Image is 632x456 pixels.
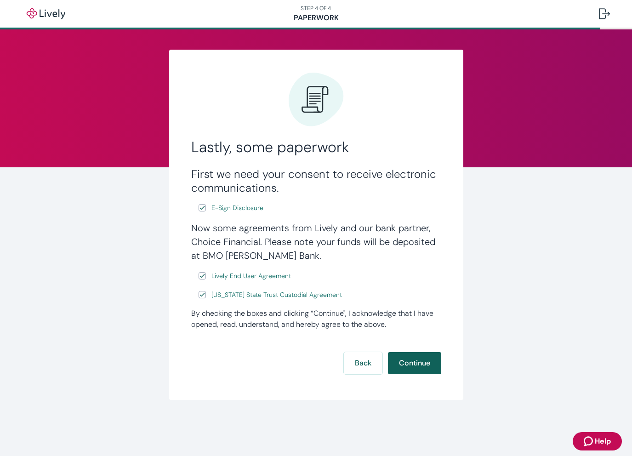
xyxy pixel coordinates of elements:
[210,289,344,301] a: e-sign disclosure document
[210,202,265,214] a: e-sign disclosure document
[191,308,441,330] div: By checking the boxes and clicking “Continue", I acknowledge that I have opened, read, understand...
[210,270,293,282] a: e-sign disclosure document
[191,138,441,156] h2: Lastly, some paperwork
[191,221,441,262] h4: Now some agreements from Lively and our bank partner, Choice Financial. Please note your funds wi...
[592,3,617,25] button: Log out
[191,167,441,195] h3: First we need your consent to receive electronic communications.
[211,271,291,281] span: Lively End User Agreement
[595,436,611,447] span: Help
[584,436,595,447] svg: Zendesk support icon
[344,352,382,374] button: Back
[20,8,72,19] img: Lively
[573,432,622,450] button: Zendesk support iconHelp
[211,203,263,213] span: E-Sign Disclosure
[211,290,342,300] span: [US_STATE] State Trust Custodial Agreement
[388,352,441,374] button: Continue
